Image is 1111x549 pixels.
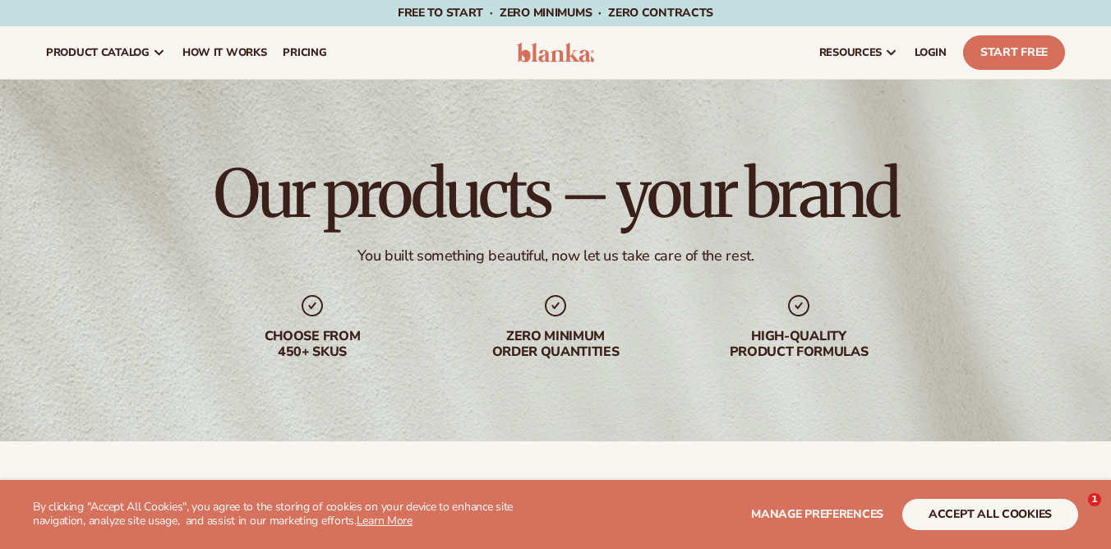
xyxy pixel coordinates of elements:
[1088,493,1101,506] span: 1
[357,247,754,265] div: You built something beautiful, now let us take care of the rest.
[1054,493,1094,533] iframe: Intercom live chat
[963,35,1065,70] a: Start Free
[207,329,417,360] div: Choose from 450+ Skus
[751,506,883,522] span: Manage preferences
[174,26,275,79] a: How It Works
[38,26,174,79] a: product catalog
[751,499,883,530] button: Manage preferences
[811,26,906,79] a: resources
[274,26,334,79] a: pricing
[819,46,882,59] span: resources
[357,513,413,528] a: Learn More
[214,161,897,227] h1: Our products – your brand
[915,46,947,59] span: LOGIN
[450,329,661,360] div: Zero minimum order quantities
[33,501,549,528] p: By clicking "Accept All Cookies", you agree to the storing of cookies on your device to enhance s...
[46,46,150,59] span: product catalog
[283,46,326,59] span: pricing
[906,26,955,79] a: LOGIN
[182,46,267,59] span: How It Works
[398,5,713,21] span: Free to start · ZERO minimums · ZERO contracts
[517,43,594,62] img: logo
[694,329,904,360] div: High-quality product formulas
[902,499,1078,530] button: accept all cookies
